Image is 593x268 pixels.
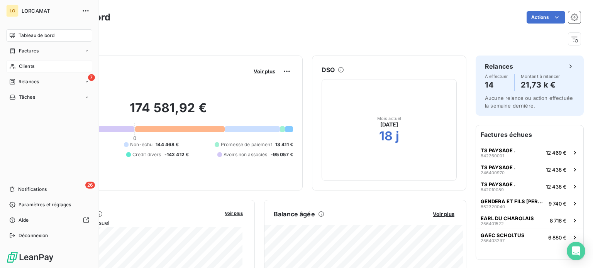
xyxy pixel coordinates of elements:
span: 0 [133,135,136,141]
img: Logo LeanPay [6,251,54,263]
span: Montant à relancer [521,74,560,79]
h2: 18 [379,128,393,144]
span: Voir plus [225,211,243,216]
span: Avoirs non associés [224,151,268,158]
span: Promesse de paiement [221,141,272,148]
span: EARL DU CHAROLAIS [481,215,534,221]
button: EARL DU CHAROLAIS2564015228 716 € [476,212,583,229]
h6: Relances [485,62,513,71]
span: Notifications [18,186,47,193]
span: TS PAYSAGE . [481,164,515,170]
span: Clients [19,63,34,70]
h2: 174 581,92 € [44,100,293,123]
span: Chiffre d'affaires mensuel [44,219,219,227]
button: TS PAYSAGE .24640097012 438 € [476,161,583,178]
h2: j [396,128,399,144]
span: TS PAYSAGE . [481,181,515,187]
span: Relances [19,78,39,85]
span: 7 [88,74,95,81]
span: 246400970 [481,170,505,175]
span: Tâches [19,94,35,101]
button: TS PAYSAGE .84226000112 469 € [476,144,583,161]
h4: 21,73 k € [521,79,560,91]
span: 144 468 € [156,141,179,148]
span: 842010089 [481,187,504,192]
span: [DATE] [380,121,398,128]
span: 9 740 € [549,201,566,207]
span: 26 [85,182,95,189]
button: Voir plus [251,68,278,75]
span: Mois actuel [377,116,402,121]
span: 6 880 € [548,234,566,241]
span: 8 716 € [550,217,566,224]
span: Aucune relance ou action effectuée la semaine dernière. [485,95,573,109]
span: Aide [19,217,29,224]
a: Aide [6,214,92,226]
span: Tableau de bord [19,32,54,39]
span: 842260001 [481,153,504,158]
span: 256403297 [481,238,505,243]
span: Non-échu [130,141,152,148]
span: Voir plus [254,68,275,74]
span: 852320040 [481,204,505,209]
h6: DSO [322,65,335,74]
button: GAEC SCHOLTUS2564032976 880 € [476,229,583,246]
button: TS PAYSAGE .84201008912 438 € [476,178,583,195]
button: GENDERA ET FILS [PERSON_NAME]8523200409 740 € [476,195,583,212]
h6: Factures échues [476,125,583,144]
button: Voir plus [222,209,245,216]
span: TS PAYSAGE . [481,147,515,153]
span: LORCAMAT [22,8,77,14]
span: -95 057 € [271,151,293,158]
span: À effectuer [485,74,508,79]
button: Actions [527,11,565,24]
div: LO [6,5,19,17]
span: Paramètres et réglages [19,201,71,208]
span: -142 412 € [164,151,189,158]
span: GENDERA ET FILS [PERSON_NAME] [481,198,546,204]
span: 13 411 € [275,141,293,148]
button: Voir plus [430,211,457,217]
h6: Balance âgée [274,209,315,219]
span: 12 438 € [546,184,566,190]
div: Open Intercom Messenger [567,242,585,260]
span: 12 438 € [546,167,566,173]
span: Déconnexion [19,232,48,239]
span: 256401522 [481,221,504,226]
span: GAEC SCHOLTUS [481,232,525,238]
span: Crédit divers [132,151,161,158]
span: 12 469 € [546,150,566,156]
h4: 14 [485,79,508,91]
span: Voir plus [433,211,454,217]
span: Factures [19,47,39,54]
